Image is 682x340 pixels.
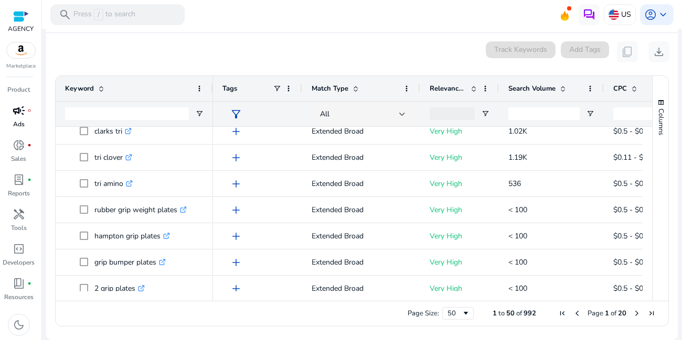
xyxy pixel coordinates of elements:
[27,178,31,182] span: fiber_manual_record
[8,24,34,34] p: AGENCY
[493,309,497,318] span: 1
[430,278,489,299] p: Very High
[647,309,656,317] div: Last Page
[481,109,489,118] button: Open Filter Menu
[611,309,616,318] span: of
[613,205,653,215] span: $0.5 - $0.75
[312,120,411,142] p: Extended Broad
[65,84,94,93] span: Keyword
[222,84,237,93] span: Tags
[312,278,411,299] p: Extended Broad
[613,257,653,267] span: $0.5 - $0.75
[94,9,103,20] span: /
[613,152,657,162] span: $0.11 - $0.16
[618,309,626,318] span: 20
[13,119,25,129] p: Ads
[430,84,466,93] span: Relevance Score
[6,62,36,70] p: Marketplace
[613,179,653,189] span: $0.5 - $0.75
[613,126,653,136] span: $0.5 - $0.75
[657,8,669,21] span: keyboard_arrow_down
[656,108,666,135] span: Columns
[230,151,242,164] span: add
[524,309,536,318] span: 992
[94,278,145,299] p: 2 grip plates
[633,309,641,317] div: Next Page
[430,225,489,247] p: Very High
[609,9,619,20] img: us.svg
[13,319,25,331] span: dark_mode
[442,307,474,320] div: Page Size
[508,231,527,241] span: < 100
[498,309,505,318] span: to
[430,199,489,221] p: Very High
[13,243,25,255] span: code_blocks
[644,8,657,21] span: account_circle
[430,120,489,142] p: Very High
[648,41,669,62] button: download
[312,251,411,273] p: Extended Broad
[430,251,489,273] p: Very High
[3,258,35,267] p: Developers
[506,309,515,318] span: 50
[558,309,567,317] div: First Page
[11,154,26,163] p: Sales
[94,120,132,142] p: clarks tri
[653,46,665,58] span: download
[27,108,31,113] span: fiber_manual_record
[408,309,439,318] div: Page Size:
[195,109,204,118] button: Open Filter Menu
[508,126,527,136] span: 1.02K
[94,147,132,168] p: tri clover
[312,147,411,168] p: Extended Broad
[27,143,31,147] span: fiber_manual_record
[13,104,25,117] span: campaign
[573,309,581,317] div: Previous Page
[588,309,603,318] span: Page
[586,109,594,118] button: Open Filter Menu
[312,199,411,221] p: Extended Broad
[508,152,527,162] span: 1.19K
[312,84,348,93] span: Match Type
[94,173,133,194] p: tri amino
[11,223,27,233] p: Tools
[59,8,71,21] span: search
[94,199,187,221] p: rubber grip weight plates
[230,125,242,138] span: add
[613,231,653,241] span: $0.5 - $0.75
[73,9,135,20] p: Press to search
[508,179,521,189] span: 536
[613,283,653,293] span: $0.5 - $0.75
[7,85,30,94] p: Product
[13,139,25,151] span: donut_small
[508,205,527,215] span: < 100
[230,282,242,295] span: add
[508,257,527,267] span: < 100
[447,309,462,318] div: 50
[516,309,522,318] span: of
[13,277,25,290] span: book_4
[320,109,329,119] span: All
[230,178,242,190] span: add
[4,292,34,302] p: Resources
[94,225,170,247] p: hampton grip plates
[7,42,35,58] img: amazon.svg
[312,173,411,194] p: Extended Broad
[8,189,30,198] p: Reports
[613,84,627,93] span: CPC
[13,208,25,221] span: handyman
[94,251,166,273] p: grip bumper plates
[65,107,189,120] input: Keyword Filter Input
[27,281,31,286] span: fiber_manual_record
[312,225,411,247] p: Extended Broad
[230,230,242,243] span: add
[605,309,609,318] span: 1
[430,147,489,168] p: Very High
[13,173,25,186] span: lab_profile
[230,204,242,216] span: add
[508,283,527,293] span: < 100
[230,256,242,269] span: add
[230,108,242,120] span: filter_alt
[430,173,489,194] p: Very High
[508,84,556,93] span: Search Volume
